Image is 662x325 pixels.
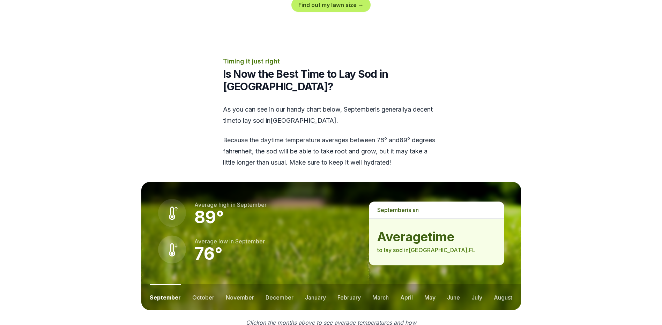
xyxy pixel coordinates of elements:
[344,106,375,113] span: september
[192,284,214,310] button: october
[194,201,267,209] p: Average high in
[150,284,181,310] button: september
[223,135,439,168] p: Because the daytime temperature averages between 76 ° and 89 ° degrees fahrenheit, the sod will b...
[305,284,326,310] button: january
[372,284,389,310] button: march
[377,206,407,213] span: september
[369,202,504,218] p: is a n
[235,238,265,245] span: september
[266,284,293,310] button: december
[424,284,436,310] button: may
[226,284,254,310] button: november
[237,201,267,208] span: september
[194,207,224,227] strong: 89 °
[337,284,361,310] button: february
[471,284,482,310] button: july
[377,230,496,244] strong: average time
[223,68,439,93] h2: Is Now the Best Time to Lay Sod in [GEOGRAPHIC_DATA]?
[223,104,439,168] div: As you can see in our handy chart below, is generally a decent time to lay sod in [GEOGRAPHIC_DAT...
[447,284,460,310] button: june
[377,246,496,254] p: to lay sod in [GEOGRAPHIC_DATA] , FL
[194,243,223,264] strong: 76 °
[400,284,413,310] button: april
[194,237,265,245] p: Average low in
[223,56,439,66] p: Timing it just right
[494,284,512,310] button: august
